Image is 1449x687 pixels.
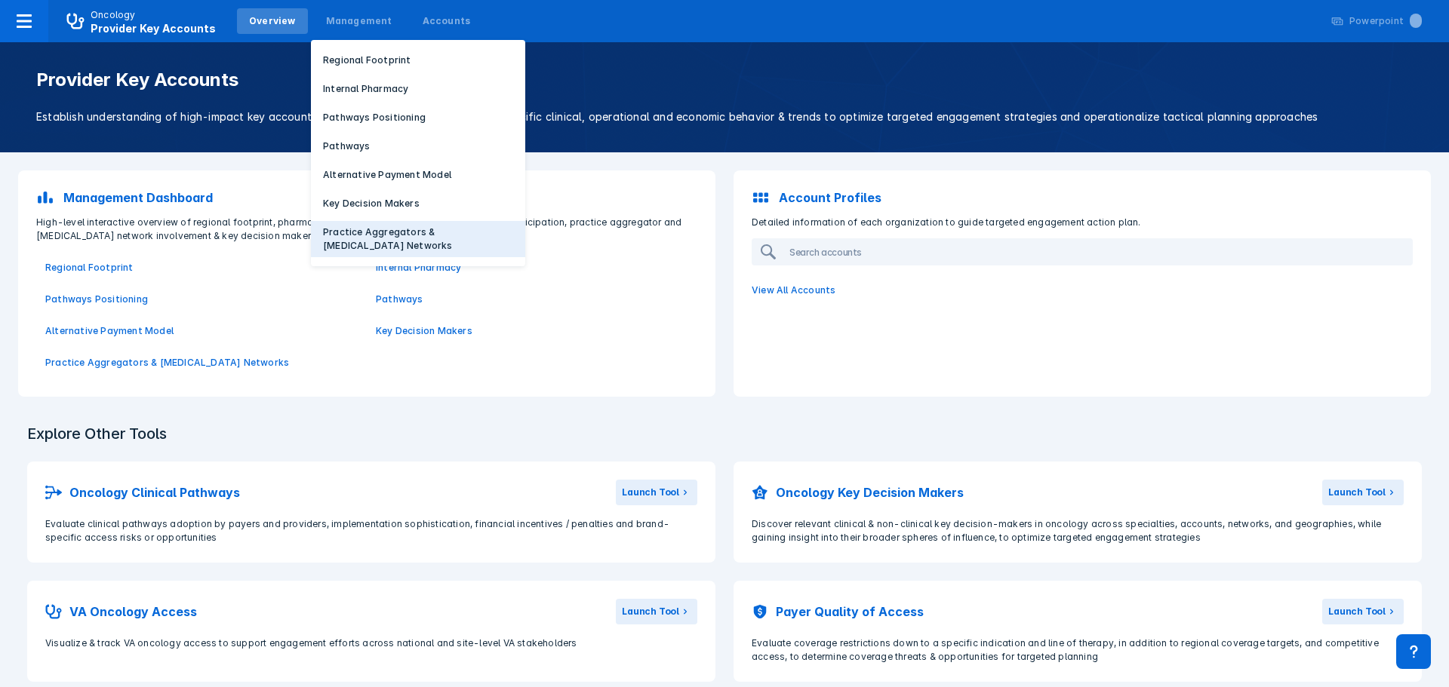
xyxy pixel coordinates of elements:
div: Powerpoint [1349,14,1422,28]
a: Regional Footprint [45,261,358,274]
a: Management [314,8,405,34]
span: Provider Key Accounts [91,22,216,35]
p: Establish understanding of high-impact key accounts through assessment of indication-specific cli... [36,109,1413,125]
p: Alternative Payment Model [323,168,451,182]
a: View All Accounts [743,274,1422,306]
div: Launch Tool [622,486,679,499]
h3: Explore Other Tools [18,415,176,452]
h1: Provider Key Accounts [36,69,1413,90]
button: Pathways [311,135,525,158]
div: Launch Tool [622,605,679,618]
div: Launch Tool [1328,486,1386,499]
p: Regional Footprint [323,54,411,67]
div: Overview [249,14,296,28]
h2: VA Oncology Access [69,603,197,621]
p: Practice Aggregators & [MEDICAL_DATA] Networks [323,225,513,253]
button: Pathways Positioning [311,106,525,129]
p: Management Dashboard [63,189,213,207]
p: Key Decision Makers [323,197,420,210]
a: Key Decision Makers [376,324,688,338]
button: Key Decision Makers [311,192,525,215]
a: Account Profiles [743,179,1422,216]
input: Search accounts [783,240,1236,264]
div: Contact Support [1396,634,1431,669]
a: Internal Pharmacy [376,261,688,274]
button: Regional Footprint [311,49,525,72]
p: Pathways Positioning [323,111,426,124]
a: Management Dashboard [27,179,706,216]
p: Account Profiles [779,189,881,207]
p: Discover relevant clinical & non-clinical key decision-makers in oncology across specialties, acc... [752,517,1404,544]
h2: Oncology Clinical Pathways [69,483,240,501]
button: Launch Tool [1322,599,1404,624]
p: High-level interactive overview of regional footprint, pharmacy capabilities, pathways utilizatio... [27,216,706,243]
p: Evaluate coverage restrictions down to a specific indication and line of therapy, in addition to ... [752,636,1404,664]
a: Overview [237,8,308,34]
button: Internal Pharmacy [311,78,525,100]
a: Accounts [411,8,483,34]
div: Launch Tool [1328,605,1386,618]
a: Pathways [376,293,688,306]
p: Visualize & track VA oncology access to support engagement efforts across national and site-level... [45,636,697,650]
button: Practice Aggregators & [MEDICAL_DATA] Networks [311,221,525,257]
button: Alternative Payment Model [311,164,525,186]
p: Oncology [91,8,136,22]
button: Launch Tool [616,599,697,624]
button: Launch Tool [1322,480,1404,505]
p: Internal Pharmacy [323,82,408,96]
p: Detailed information of each organization to guide targeted engagement action plan. [743,216,1422,229]
a: Alternative Payment Model [45,324,358,338]
h2: Payer Quality of Access [776,603,924,621]
button: Launch Tool [616,480,697,505]
h2: Oncology Key Decision Makers [776,483,964,501]
a: Pathways Positioning [45,293,358,306]
div: Accounts [423,14,471,28]
p: Evaluate clinical pathways adoption by payers and providers, implementation sophistication, finan... [45,517,697,544]
a: Practice Aggregators & [MEDICAL_DATA] Networks [45,356,358,370]
div: Management [326,14,392,28]
p: Pathways [323,140,371,153]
